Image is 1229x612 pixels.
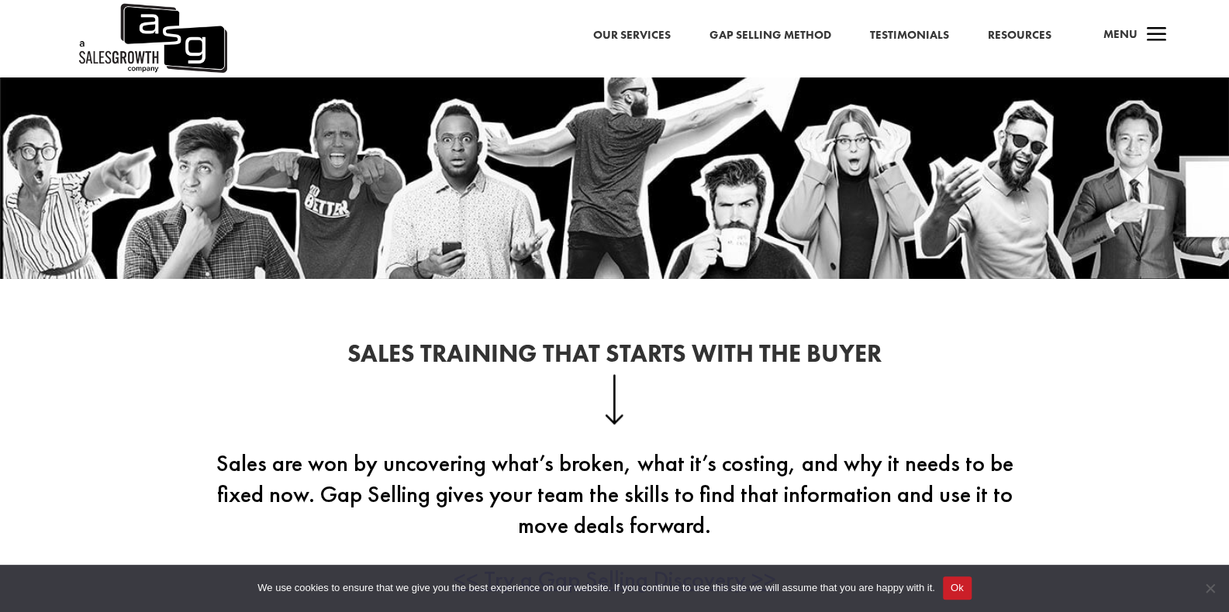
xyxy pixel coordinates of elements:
a: Testimonials [869,26,948,46]
img: down-arrow [605,374,624,424]
a: Resources [987,26,1051,46]
h2: Sales Training That Starts With the Buyer [196,342,1034,374]
span: Menu [1103,26,1137,42]
span: No [1202,580,1217,596]
p: Sales are won by uncovering what’s broken, what it’s costing, and why it needs to be fixed now. G... [196,448,1034,565]
a: Our Services [592,26,670,46]
span: We use cookies to ensure that we give you the best experience on our website. If you continue to ... [257,580,934,596]
a: Gap Selling Method [709,26,830,46]
button: Ok [943,576,972,600]
span: a [1141,20,1172,51]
